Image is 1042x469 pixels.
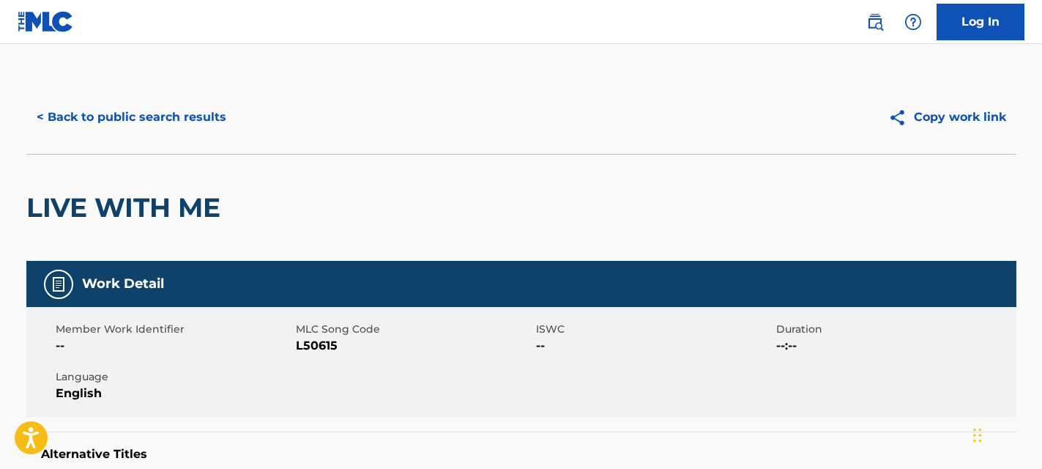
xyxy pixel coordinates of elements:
div: Drag [973,413,982,457]
span: -- [56,337,292,355]
span: MLC Song Code [296,322,532,337]
h2: LIVE WITH ME [26,191,228,224]
span: Member Work Identifier [56,322,292,337]
div: Help [898,7,928,37]
span: L50615 [296,337,532,355]
span: ISWC [536,322,773,337]
span: -- [536,337,773,355]
button: Copy work link [878,99,1016,136]
span: English [56,385,292,402]
a: Log In [937,4,1024,40]
h5: Work Detail [82,276,164,292]
img: search [866,13,884,31]
img: Work Detail [50,276,67,293]
iframe: Chat Widget [969,399,1042,469]
a: Public Search [860,7,890,37]
img: help [904,13,922,31]
span: Duration [776,322,1013,337]
img: MLC Logo [18,11,74,32]
img: Copy work link [888,108,914,127]
h5: Alternative Titles [41,447,1002,462]
button: < Back to public search results [26,99,237,136]
span: Language [56,369,292,385]
span: --:-- [776,337,1013,355]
